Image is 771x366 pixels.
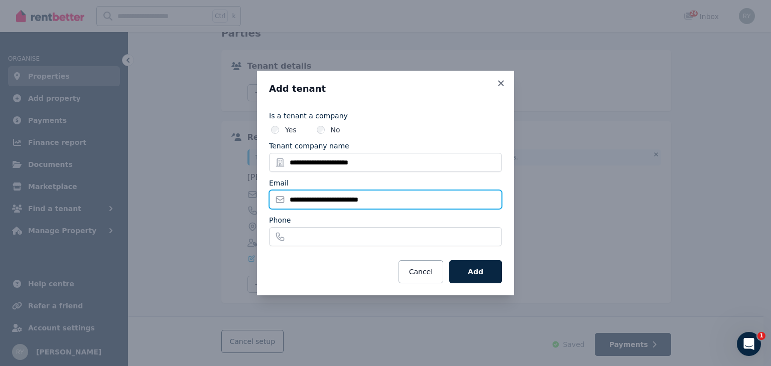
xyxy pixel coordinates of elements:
[269,111,502,121] label: Is a tenant a company
[269,83,502,95] h3: Add tenant
[269,141,349,151] label: Tenant company name
[737,332,761,356] iframe: Intercom live chat
[399,260,443,283] button: Cancel
[757,332,765,340] span: 1
[331,125,340,135] label: No
[269,178,289,188] label: Email
[449,260,502,283] button: Add
[269,215,291,225] label: Phone
[285,125,297,135] label: Yes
